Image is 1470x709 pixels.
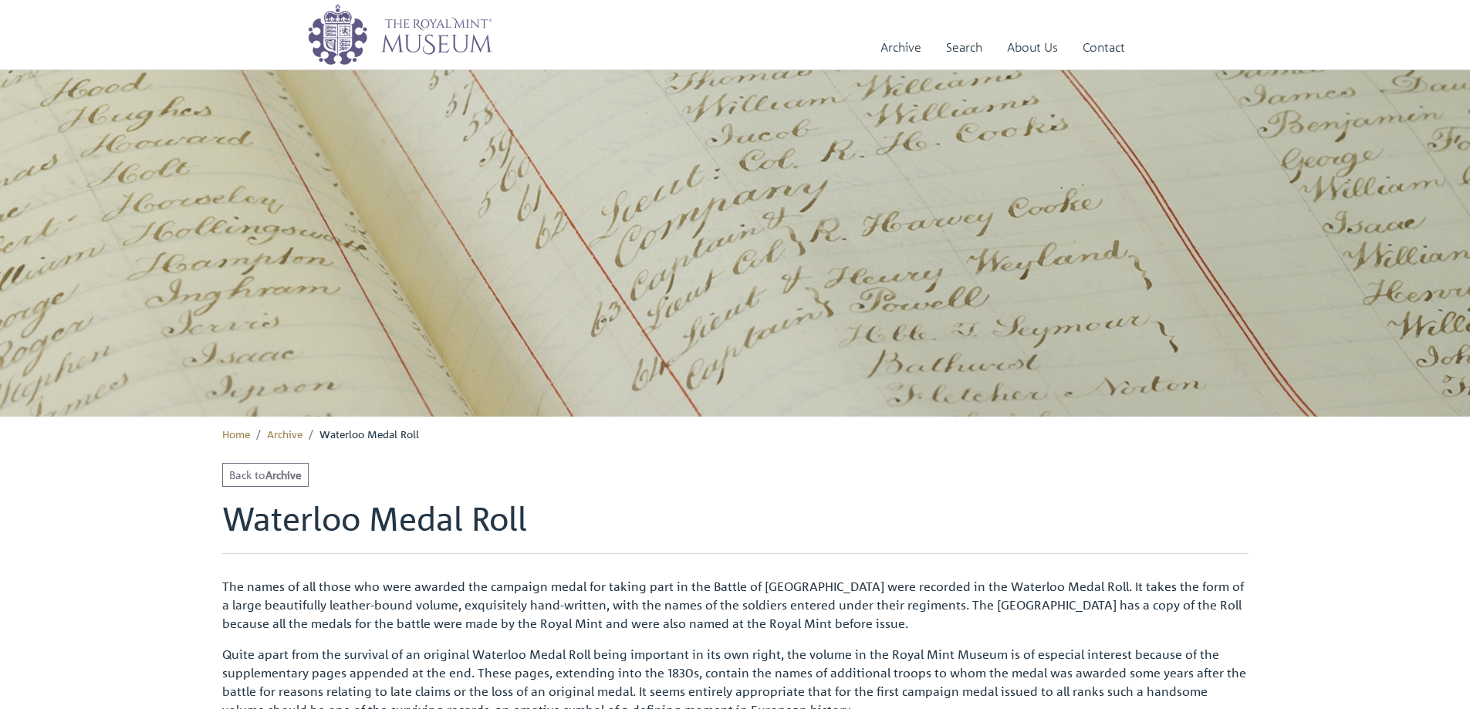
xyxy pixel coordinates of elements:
a: Archive [880,25,921,69]
a: Contact [1083,25,1125,69]
span: The names of all those who were awarded the campaign medal for taking part in the Battle of [GEOG... [222,579,1244,631]
img: logo_wide.png [307,4,492,66]
strong: Archive [265,468,302,481]
a: Search [946,25,982,69]
span: Waterloo Medal Roll [319,427,419,441]
a: Archive [267,427,302,441]
a: Back toArchive [222,463,309,487]
h1: Waterloo Medal Roll [222,499,1249,553]
a: Home [222,427,250,441]
a: About Us [1007,25,1058,69]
